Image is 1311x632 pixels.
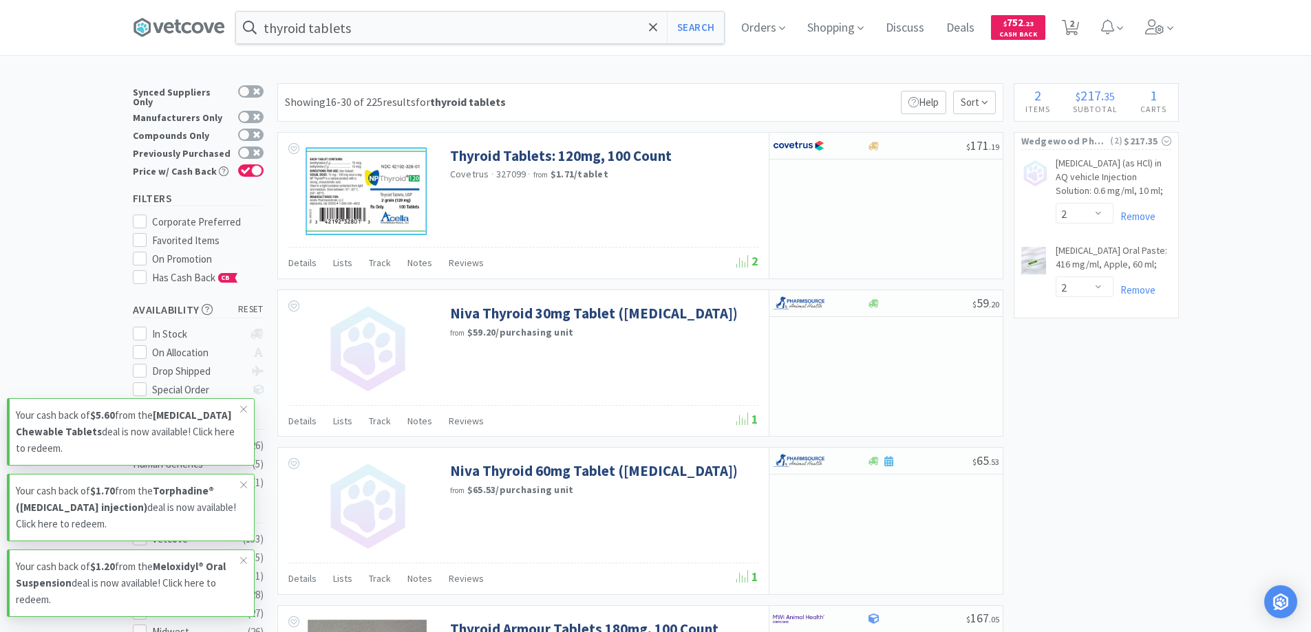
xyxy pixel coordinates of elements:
[16,483,240,532] p: Your cash back of from the deal is now available! Click here to redeem.
[133,164,231,176] div: Price w/ Cash Back
[972,453,999,468] span: 65
[989,299,999,309] span: . 20
[133,302,264,318] h5: Availability
[449,572,484,585] span: Reviews
[1021,133,1109,149] span: Wedgewood Pharmacy
[773,609,824,629] img: f6b2451649754179b5b4e0c70c3f7cb0_2.png
[1124,133,1171,149] div: $217.35
[333,415,352,427] span: Lists
[966,142,970,152] span: $
[966,610,999,626] span: 167
[248,605,264,622] div: ( 27 )
[1113,210,1155,223] a: Remove
[288,572,317,585] span: Details
[133,85,231,107] div: Synced Suppliers Only
[90,560,115,573] strong: $1.20
[1056,157,1171,203] a: [MEDICAL_DATA] (as HCl) in AQ vehicle Injection Solution: 0.6 mg/ml, 10 ml;
[1150,87,1157,104] span: 1
[248,568,264,585] div: ( 31 )
[238,303,264,317] span: reset
[1021,247,1046,274] img: 8a8955a4cb234298ac7886ec6342b030_225131.jpeg
[773,450,824,471] img: 7915dbd3f8974342a4dc3feb8efc1740_58.png
[450,328,465,338] span: from
[972,457,977,467] span: $
[333,572,352,585] span: Lists
[236,12,724,43] input: Search by item, sku, manufacturer, ingredient, size...
[253,475,264,491] div: ( 1 )
[450,461,738,480] a: Niva Thyroid 60mg Tablet ([MEDICAL_DATA])
[369,572,391,585] span: Track
[430,95,506,109] strong: thyroid tablets
[533,170,548,179] span: from
[991,9,1045,46] a: $752.23Cash Back
[966,138,999,153] span: 171
[369,257,391,269] span: Track
[736,569,758,585] span: 1
[773,293,824,314] img: 7915dbd3f8974342a4dc3feb8efc1740_58.png
[333,257,352,269] span: Lists
[736,253,758,269] span: 2
[773,135,824,156] img: 77fca1acd8b6420a9015268ca798ef17_1.png
[1104,89,1115,103] span: 35
[491,168,494,180] span: ·
[16,407,240,457] p: Your cash back of from the deal is now available! Click here to redeem.
[152,232,264,249] div: Favorited Items
[416,95,506,109] span: for
[152,251,264,268] div: On Promotion
[248,587,264,603] div: ( 28 )
[90,484,115,497] strong: $1.70
[407,572,432,585] span: Notes
[407,415,432,427] span: Notes
[1056,244,1171,276] a: [MEDICAL_DATA] Oral Paste: 416 mg/ml, Apple, 60 ml;
[219,274,233,282] span: CB
[528,168,531,180] span: ·
[369,415,391,427] span: Track
[305,146,429,236] img: a47464912d7e4af9831cc6c50f926086_544694.png
[1113,283,1155,296] a: Remove
[467,326,574,338] strong: $59.20 / purchasing unit
[1003,19,1007,28] span: $
[133,146,231,158] div: Previously Purchased
[133,190,264,206] h5: Filters
[407,257,432,269] span: Notes
[449,257,484,269] span: Reviews
[999,31,1037,40] span: Cash Back
[133,129,231,140] div: Compounds Only
[133,111,231,122] div: Manufacturers Only
[953,91,996,114] span: Sort
[152,326,244,342] div: In Stock
[1062,89,1129,102] div: .
[323,461,412,551] img: no_image.png
[989,457,999,467] span: . 53
[450,168,489,180] a: Covetrus
[989,614,999,624] span: . 05
[152,271,238,284] span: Has Cash Back
[551,168,608,180] strong: $1.71 / tablet
[450,304,738,323] a: Niva Thyroid 30mg Tablet ([MEDICAL_DATA])
[496,168,526,180] span: 327099
[1109,134,1124,148] span: ( 2 )
[1023,19,1034,28] span: . 23
[941,22,980,34] a: Deals
[1264,585,1297,618] div: Open Intercom Messenger
[288,257,317,269] span: Details
[880,22,930,34] a: Discuss
[285,94,506,111] div: Showing 16-30 of 225 results
[248,549,264,566] div: ( 35 )
[1021,160,1049,187] img: no_image.png
[467,483,574,496] strong: $65.53 / purchasing unit
[736,411,758,427] span: 1
[90,408,115,422] strong: $5.60
[972,299,977,309] span: $
[972,295,999,311] span: 59
[1062,102,1129,116] h4: Subtotal
[1076,89,1080,103] span: $
[450,486,465,495] span: from
[1003,16,1034,29] span: 752
[16,558,240,608] p: Your cash back of from the deal is now available! Click here to redeem.
[966,614,970,624] span: $
[1056,23,1085,36] a: 2
[1129,102,1178,116] h4: Carts
[253,456,264,472] div: ( 5 )
[1034,87,1041,104] span: 2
